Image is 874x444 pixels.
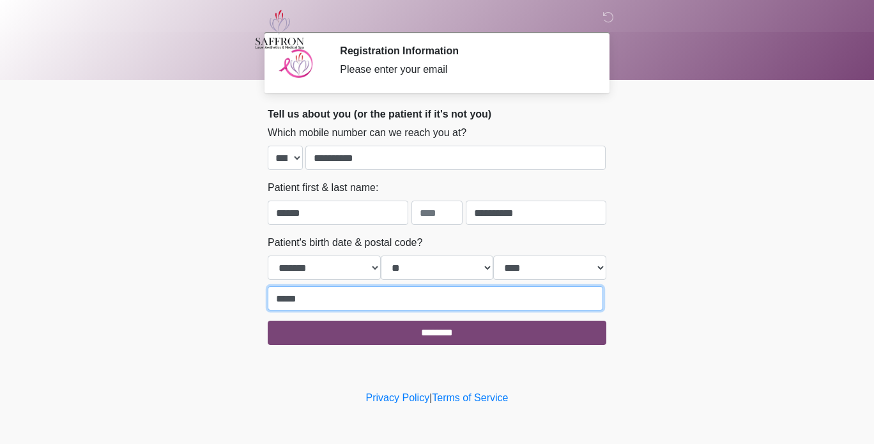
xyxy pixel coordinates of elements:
h2: Tell us about you (or the patient if it's not you) [268,108,606,120]
a: | [429,392,432,403]
label: Patient's birth date & postal code? [268,235,422,250]
a: Privacy Policy [366,392,430,403]
label: Which mobile number can we reach you at? [268,125,466,141]
img: Agent Avatar [277,45,316,83]
div: Please enter your email [340,62,587,77]
label: Patient first & last name: [268,180,378,195]
a: Terms of Service [432,392,508,403]
img: Saffron Laser Aesthetics and Medical Spa Logo [255,10,305,49]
